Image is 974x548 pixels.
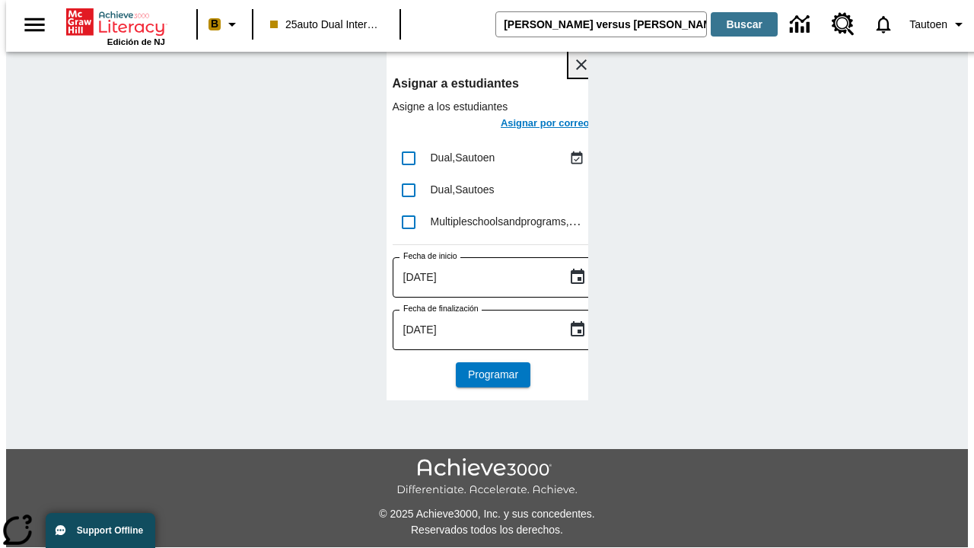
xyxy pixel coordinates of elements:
[781,4,823,46] a: Centro de información
[565,147,588,170] button: Asignado 18 ago al 18 ago
[6,506,968,522] p: © 2025 Achieve3000, Inc. y sus concedentes.
[431,151,495,164] span: Dual , Sautoen
[468,367,518,383] span: Programar
[393,257,556,298] input: DD-MMMM-YYYY
[77,525,143,536] span: Support Offline
[431,182,588,198] div: Dual, Sautoes
[393,99,594,114] p: Asigne a los estudiantes
[568,52,594,78] button: Cerrar
[6,522,968,538] p: Reservados todos los derechos.
[496,12,706,37] input: Buscar campo
[403,250,457,262] label: Fecha de inicio
[823,4,864,45] a: Centro de recursos, Se abrirá en una pestaña nueva.
[501,115,590,132] h6: Asignar por correo
[711,12,778,37] button: Buscar
[903,11,974,38] button: Perfil/Configuración
[403,303,479,314] label: Fecha de finalización
[393,73,594,94] h6: Asignar a estudiantes
[66,7,165,37] a: Portada
[909,17,947,33] span: Tautoen
[387,46,588,400] div: lesson details
[562,314,593,345] button: Choose date, selected date is 18 ago 2025
[864,5,903,44] a: Notificaciones
[562,262,593,292] button: Choose date, selected date is 18 ago 2025
[496,114,594,136] button: Asignar por correo
[66,5,165,46] div: Portada
[393,310,556,350] input: DD-MMMM-YYYY
[107,37,165,46] span: Edición de NJ
[46,513,155,548] button: Support Offline
[431,215,609,228] span: Multipleschoolsandprograms , Sautoen
[396,458,578,497] img: Achieve3000 Differentiate Accelerate Achieve
[202,11,247,38] button: Boost El color de la clase es melocotón. Cambiar el color de la clase.
[456,362,530,387] button: Programar
[431,183,495,196] span: Dual , Sautoes
[12,2,57,47] button: Abrir el menú lateral
[270,17,383,33] span: 25auto Dual International
[431,150,565,166] div: Dual, Sautoen
[211,14,218,33] span: B
[431,214,588,230] div: Multipleschoolsandprograms, Sautoen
